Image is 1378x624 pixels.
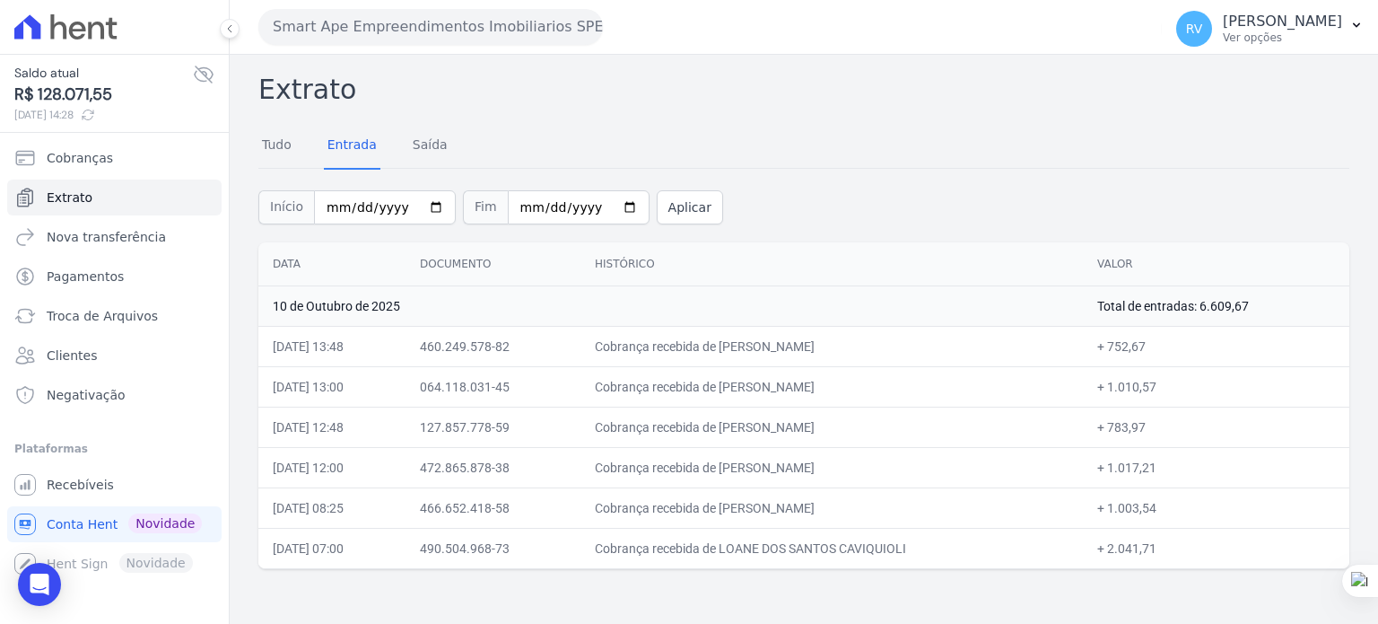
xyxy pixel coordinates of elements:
p: Ver opções [1223,31,1342,45]
td: Cobrança recebida de [PERSON_NAME] [580,366,1083,407]
span: Conta Hent [47,515,118,533]
span: Recebíveis [47,476,114,494]
span: Saldo atual [14,64,193,83]
span: Extrato [47,189,92,207]
a: Cobranças [7,140,222,176]
span: Troca de Arquivos [47,307,158,325]
a: Saída [409,123,451,170]
td: + 1.017,21 [1083,447,1349,488]
nav: Sidebar [14,140,214,582]
span: R$ 128.071,55 [14,83,193,107]
td: + 1.010,57 [1083,366,1349,407]
span: Nova transferência [47,228,166,246]
td: 472.865.878-38 [406,447,580,488]
a: Pagamentos [7,259,222,294]
a: Conta Hent Novidade [7,506,222,542]
h2: Extrato [258,69,1349,110]
th: Valor [1083,242,1349,286]
th: Data [258,242,406,286]
td: 460.249.578-82 [406,326,580,366]
p: [PERSON_NAME] [1223,13,1342,31]
a: Tudo [258,123,295,170]
td: 10 de Outubro de 2025 [258,286,1083,326]
td: [DATE] 12:00 [258,447,406,488]
a: Entrada [324,123,380,170]
a: Nova transferência [7,219,222,255]
td: [DATE] 07:00 [258,528,406,568]
a: Negativação [7,377,222,413]
td: 064.118.031-45 [406,366,580,407]
span: Fim [463,190,508,224]
td: Cobrança recebida de [PERSON_NAME] [580,447,1083,488]
button: Smart Ape Empreendimentos Imobiliarios SPE LTDA [258,9,603,45]
td: [DATE] 08:25 [258,488,406,528]
td: [DATE] 12:48 [258,407,406,447]
td: Cobrança recebida de [PERSON_NAME] [580,488,1083,528]
td: Cobrança recebida de [PERSON_NAME] [580,326,1083,366]
td: Total de entradas: 6.609,67 [1083,286,1349,326]
span: Início [258,190,314,224]
span: [DATE] 14:28 [14,107,193,123]
td: 490.504.968-73 [406,528,580,568]
span: Clientes [47,347,97,365]
th: Documento [406,242,580,286]
div: Open Intercom Messenger [18,563,61,606]
span: Pagamentos [47,268,124,286]
th: Histórico [580,242,1083,286]
button: RV [PERSON_NAME] Ver opções [1162,4,1378,54]
td: 127.857.778-59 [406,407,580,447]
td: + 1.003,54 [1083,488,1349,528]
div: Plataformas [14,438,214,460]
span: Cobranças [47,149,113,167]
td: 466.652.418-58 [406,488,580,528]
a: Recebíveis [7,467,222,503]
a: Troca de Arquivos [7,298,222,334]
td: Cobrança recebida de [PERSON_NAME] [580,407,1083,447]
a: Extrato [7,180,222,215]
td: + 752,67 [1083,326,1349,366]
td: Cobrança recebida de LOANE DOS SANTOS CAVIQUIOLI [580,528,1083,568]
a: Clientes [7,338,222,374]
span: Novidade [128,514,202,533]
td: + 783,97 [1083,407,1349,447]
span: RV [1186,22,1203,35]
button: Aplicar [657,190,723,224]
span: Negativação [47,386,126,404]
td: + 2.041,71 [1083,528,1349,568]
td: [DATE] 13:48 [258,326,406,366]
td: [DATE] 13:00 [258,366,406,407]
